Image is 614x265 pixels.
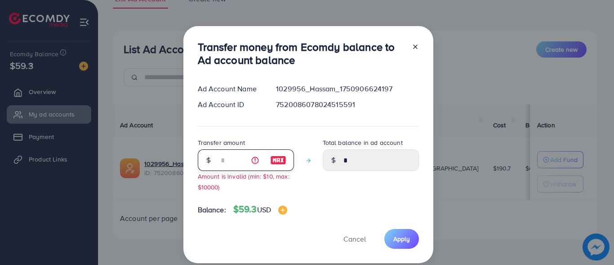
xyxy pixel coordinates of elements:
[323,138,403,147] label: Total balance in ad account
[343,234,366,244] span: Cancel
[270,155,286,166] img: image
[393,234,410,243] span: Apply
[191,99,269,110] div: Ad Account ID
[198,205,226,215] span: Balance:
[384,229,419,248] button: Apply
[191,84,269,94] div: Ad Account Name
[198,40,405,67] h3: Transfer money from Ecomdy balance to Ad account balance
[198,138,245,147] label: Transfer amount
[269,99,426,110] div: 7520086078024515591
[198,172,289,191] small: Amount is invalid (min: $10, max: $10000)
[269,84,426,94] div: 1029956_Hassam_1750906624197
[332,229,377,248] button: Cancel
[233,204,287,215] h4: $59.3
[257,205,271,215] span: USD
[278,206,287,215] img: image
